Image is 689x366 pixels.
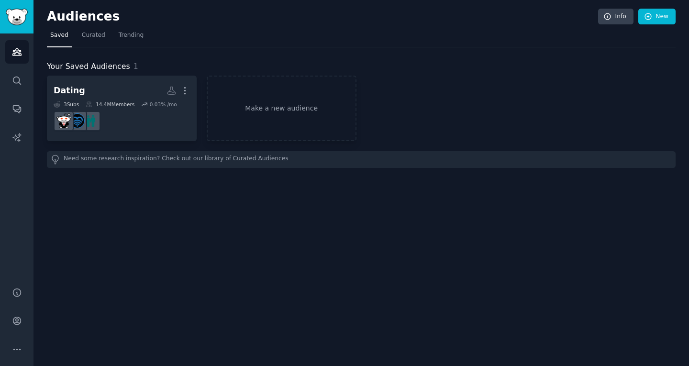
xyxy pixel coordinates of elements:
[47,61,130,73] span: Your Saved Audiences
[150,101,177,108] div: 0.03 % /mo
[207,76,356,141] a: Make a new audience
[54,101,79,108] div: 3 Sub s
[50,31,68,40] span: Saved
[47,9,598,24] h2: Audiences
[638,9,676,25] a: New
[119,31,144,40] span: Trending
[78,28,109,47] a: Curated
[82,31,105,40] span: Curated
[54,85,85,97] div: Dating
[47,151,676,168] div: Need some research inspiration? Check out our library of
[598,9,633,25] a: Info
[6,9,28,25] img: GummySearch logo
[86,101,134,108] div: 14.4M Members
[47,76,197,141] a: Dating3Subs14.4MMembers0.03% /morelationshipsdatingdating_advice
[233,155,289,165] a: Curated Audiences
[115,28,147,47] a: Trending
[47,28,72,47] a: Saved
[56,113,71,128] img: dating_advice
[70,113,85,128] img: dating
[133,62,138,71] span: 1
[83,113,98,128] img: relationships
